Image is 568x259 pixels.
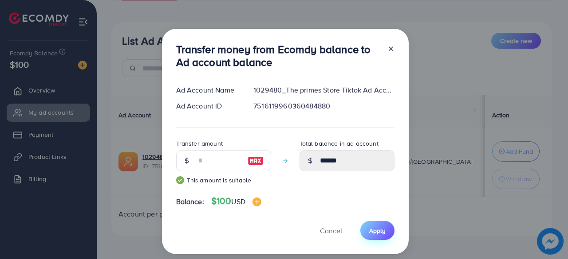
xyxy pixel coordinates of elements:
h4: $100 [211,196,261,207]
span: Balance: [176,197,204,207]
label: Transfer amount [176,139,223,148]
span: Cancel [320,226,342,236]
span: USD [231,197,245,206]
img: image [252,197,261,206]
div: Ad Account Name [169,85,247,95]
img: image [248,155,264,166]
img: guide [176,176,184,184]
small: This amount is suitable [176,176,271,185]
h3: Transfer money from Ecomdy balance to Ad account balance [176,43,380,69]
div: Ad Account ID [169,101,247,111]
span: Apply [369,226,386,235]
label: Total balance in ad account [300,139,379,148]
button: Cancel [309,221,353,240]
button: Apply [360,221,394,240]
div: 7516119960360484880 [246,101,401,111]
div: 1029480_The primes Store Tiktok Ad Account_1749983053900 [246,85,401,95]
